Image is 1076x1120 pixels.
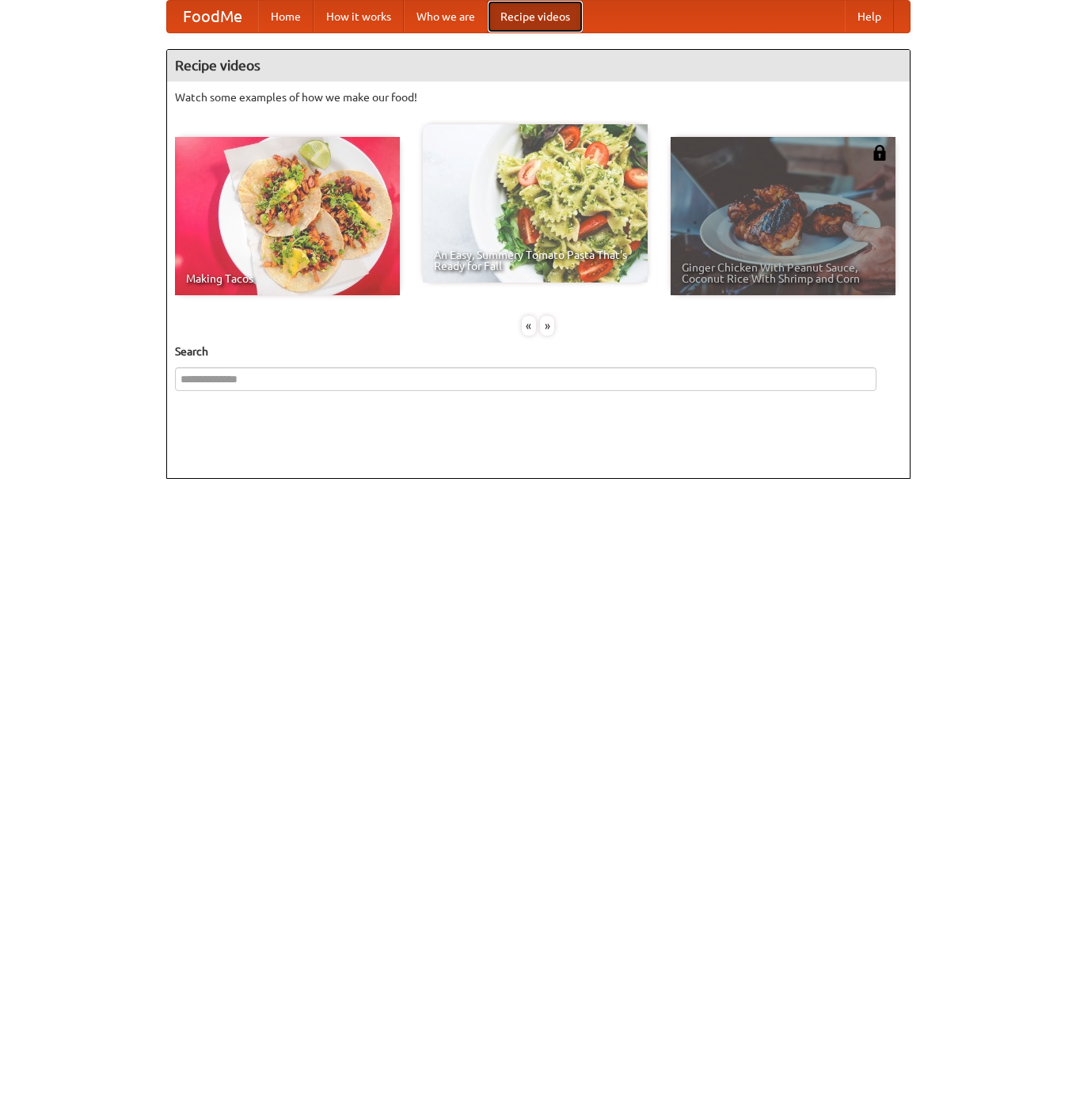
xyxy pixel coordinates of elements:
p: Watch some examples of how we make our food! [175,89,902,105]
div: « [522,316,536,336]
a: How it works [314,1,404,32]
h4: Recipe videos [167,50,910,82]
a: Who we are [404,1,488,32]
h5: Search [175,344,902,359]
span: Making Tacos [186,273,389,284]
a: Home [258,1,314,32]
a: Help [845,1,894,32]
a: An Easy, Summery Tomato Pasta That's Ready for Fall [423,124,648,283]
span: An Easy, Summery Tomato Pasta That's Ready for Fall [434,249,637,271]
img: 483408.png [872,145,888,161]
a: FoodMe [167,1,258,32]
a: Recipe videos [488,1,583,32]
a: Making Tacos [175,137,400,295]
div: » [540,316,554,336]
